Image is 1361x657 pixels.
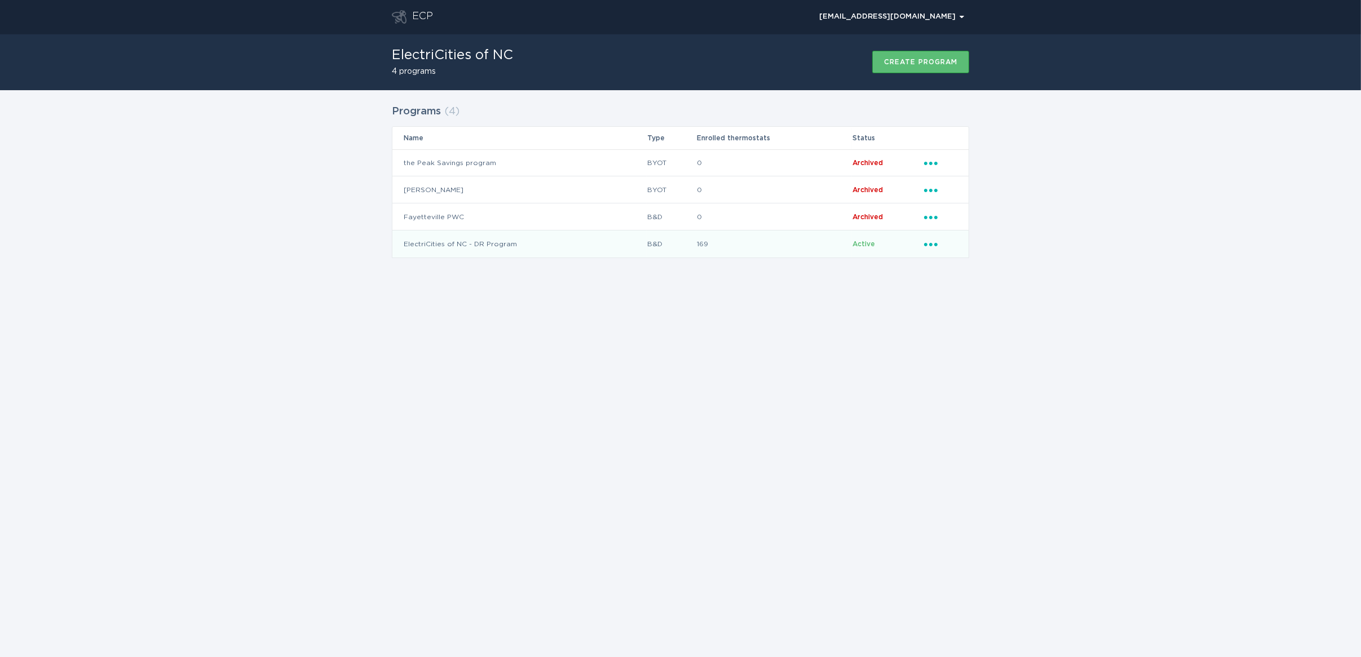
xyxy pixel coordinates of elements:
[696,127,852,149] th: Enrolled thermostats
[392,203,647,230] td: Fayetteville PWC
[647,203,696,230] td: B&D
[814,8,969,25] div: Popover menu
[444,106,459,117] span: ( 4 )
[392,127,969,149] tr: Table Headers
[392,203,969,230] tr: 04fbdf2fd0cd408793a1d0425b718d4a
[392,101,441,122] h2: Programs
[924,238,957,250] div: Popover menu
[884,59,957,65] div: Create program
[852,127,923,149] th: Status
[647,149,696,176] td: BYOT
[392,176,969,203] tr: 8f08b032e15948b8889833493abc4634
[924,157,957,169] div: Popover menu
[924,184,957,196] div: Popover menu
[852,241,875,247] span: Active
[852,187,883,193] span: Archived
[696,230,852,258] td: 169
[392,149,647,176] td: the Peak Savings program
[872,51,969,73] button: Create program
[696,203,852,230] td: 0
[647,176,696,203] td: BYOT
[392,176,647,203] td: [PERSON_NAME]
[392,127,647,149] th: Name
[392,68,513,76] h2: 4 programs
[392,10,406,24] button: Go to dashboard
[392,230,969,258] tr: a59225d7cfa047ee984712128038072c
[696,176,852,203] td: 0
[696,149,852,176] td: 0
[852,214,883,220] span: Archived
[852,159,883,166] span: Archived
[647,127,696,149] th: Type
[814,8,969,25] button: Open user account details
[392,48,513,62] h1: ElectriCities of NC
[924,211,957,223] div: Popover menu
[412,10,433,24] div: ECP
[392,149,969,176] tr: 54477d92027e426a97e67601c60dec57
[819,14,964,20] div: [EMAIL_ADDRESS][DOMAIN_NAME]
[392,230,647,258] td: ElectriCities of NC - DR Program
[647,230,696,258] td: B&D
